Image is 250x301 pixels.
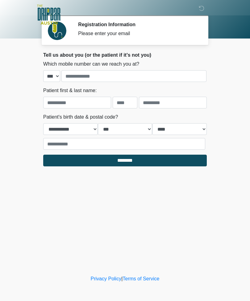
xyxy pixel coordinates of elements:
[91,276,122,281] a: Privacy Policy
[37,5,60,25] img: The DRIPBaR - Austin The Domain Logo
[43,87,97,94] label: Patient first & last name:
[78,30,198,37] div: Please enter your email
[121,276,123,281] a: |
[43,60,139,68] label: Which mobile number can we reach you at?
[43,52,207,58] h2: Tell us about you (or the patient if it's not you)
[48,22,66,40] img: Agent Avatar
[123,276,159,281] a: Terms of Service
[43,113,118,121] label: Patient's birth date & postal code?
